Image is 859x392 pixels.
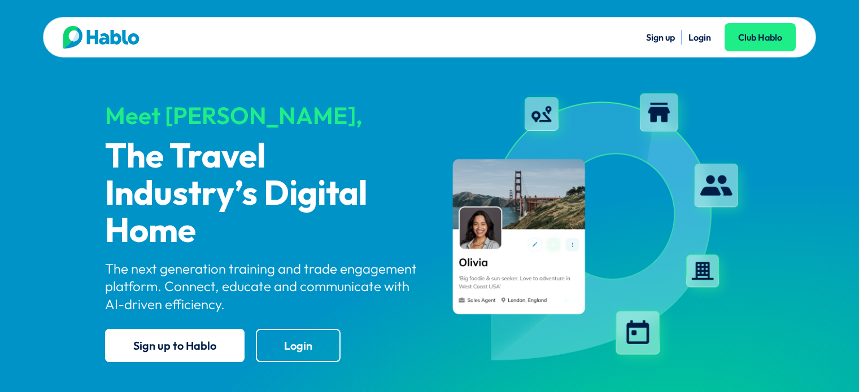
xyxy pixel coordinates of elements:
[63,26,139,49] img: Hablo logo main 2
[105,260,420,313] p: The next generation training and trade engagement platform. Connect, educate and communicate with...
[725,23,796,51] a: Club Hablo
[688,32,711,43] a: Login
[105,329,245,362] a: Sign up to Hablo
[646,32,675,43] a: Sign up
[105,139,420,250] p: The Travel Industry’s Digital Home
[256,329,341,362] a: Login
[439,84,755,372] img: hablo-profile-image
[105,103,420,129] div: Meet [PERSON_NAME],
